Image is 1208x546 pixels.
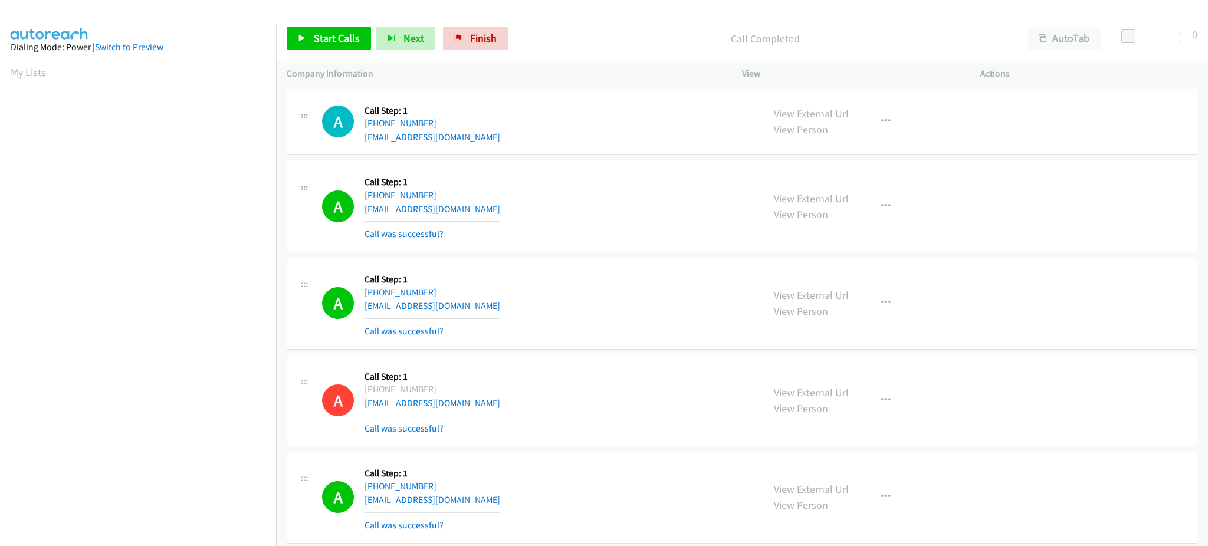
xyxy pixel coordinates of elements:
p: Company Information [287,67,721,81]
a: View Person [774,123,828,136]
iframe: Resource Center [1174,226,1208,320]
a: [PHONE_NUMBER] [365,287,436,298]
a: Finish [443,27,508,50]
a: [EMAIL_ADDRESS][DOMAIN_NAME] [365,203,500,215]
a: [EMAIL_ADDRESS][DOMAIN_NAME] [365,494,500,505]
h5: Call Step: 1 [365,105,500,117]
a: View Person [774,498,828,512]
button: Next [376,27,435,50]
a: View External Url [774,107,849,120]
h1: A [322,481,354,513]
a: [PHONE_NUMBER] [365,117,436,129]
a: Switch to Preview [95,41,163,52]
a: Call was successful? [365,423,444,434]
h5: Call Step: 1 [365,371,500,383]
div: Delay between calls (in seconds) [1127,32,1181,41]
span: Next [403,31,424,45]
a: Start Calls [287,27,371,50]
div: Dialing Mode: Power | [11,40,265,54]
h5: Call Step: 1 [365,468,500,479]
a: View Person [774,402,828,415]
a: View External Url [774,482,849,496]
h1: A [322,384,354,416]
div: 0 [1192,27,1197,42]
a: [PHONE_NUMBER] [365,481,436,492]
a: Call was successful? [365,325,444,337]
p: Call Completed [524,31,1006,47]
a: Call was successful? [365,228,444,239]
a: [EMAIL_ADDRESS][DOMAIN_NAME] [365,131,500,143]
a: View External Url [774,192,849,205]
p: View [742,67,959,81]
a: Call was successful? [365,519,444,531]
h5: Call Step: 1 [365,274,500,285]
a: [PHONE_NUMBER] [365,189,436,200]
h1: A [322,190,354,222]
a: [EMAIL_ADDRESS][DOMAIN_NAME] [365,397,500,409]
h1: A [322,287,354,319]
div: [PHONE_NUMBER] [365,382,500,396]
span: Start Calls [314,31,360,45]
a: View External Url [774,288,849,302]
a: View External Url [774,386,849,399]
a: View Person [774,304,828,318]
button: AutoTab [1028,27,1101,50]
h5: Call Step: 1 [365,176,500,188]
h1: A [322,106,354,137]
p: Actions [980,67,1197,81]
a: My Lists [11,65,46,79]
span: Finish [470,31,497,45]
a: View Person [774,208,828,221]
a: [EMAIL_ADDRESS][DOMAIN_NAME] [365,300,500,311]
